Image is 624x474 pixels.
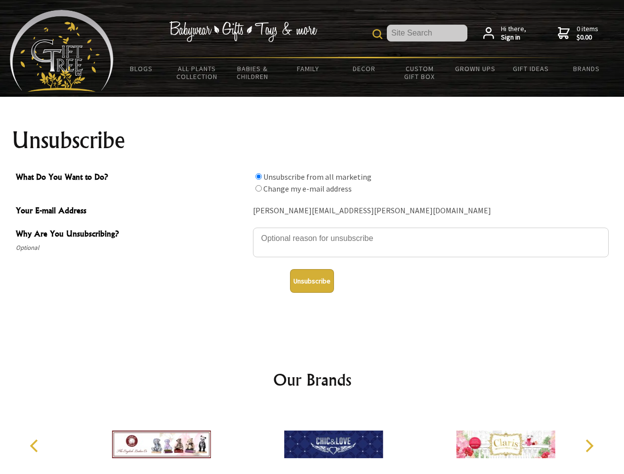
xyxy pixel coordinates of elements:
[16,171,248,185] span: What Do You Want to Do?
[559,58,615,79] a: Brands
[336,58,392,79] a: Decor
[263,172,372,182] label: Unsubscribe from all marketing
[503,58,559,79] a: Gift Ideas
[253,228,609,257] textarea: Why Are You Unsubscribing?
[447,58,503,79] a: Grown Ups
[501,33,526,42] strong: Sign in
[10,10,114,92] img: Babyware - Gifts - Toys and more...
[255,185,262,192] input: What Do You Want to Do?
[225,58,281,87] a: Babies & Children
[392,58,448,87] a: Custom Gift Box
[483,25,526,42] a: Hi there,Sign in
[25,435,46,457] button: Previous
[263,184,352,194] label: Change my e-mail address
[281,58,336,79] a: Family
[16,242,248,254] span: Optional
[114,58,169,79] a: BLOGS
[20,368,605,392] h2: Our Brands
[16,204,248,219] span: Your E-mail Address
[169,21,317,42] img: Babywear - Gifts - Toys & more
[255,173,262,180] input: What Do You Want to Do?
[387,25,467,41] input: Site Search
[577,24,598,42] span: 0 items
[253,203,609,219] div: [PERSON_NAME][EMAIL_ADDRESS][PERSON_NAME][DOMAIN_NAME]
[501,25,526,42] span: Hi there,
[577,33,598,42] strong: $0.00
[558,25,598,42] a: 0 items$0.00
[16,228,248,242] span: Why Are You Unsubscribing?
[373,29,382,39] img: product search
[578,435,600,457] button: Next
[169,58,225,87] a: All Plants Collection
[12,128,613,152] h1: Unsubscribe
[290,269,334,293] button: Unsubscribe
